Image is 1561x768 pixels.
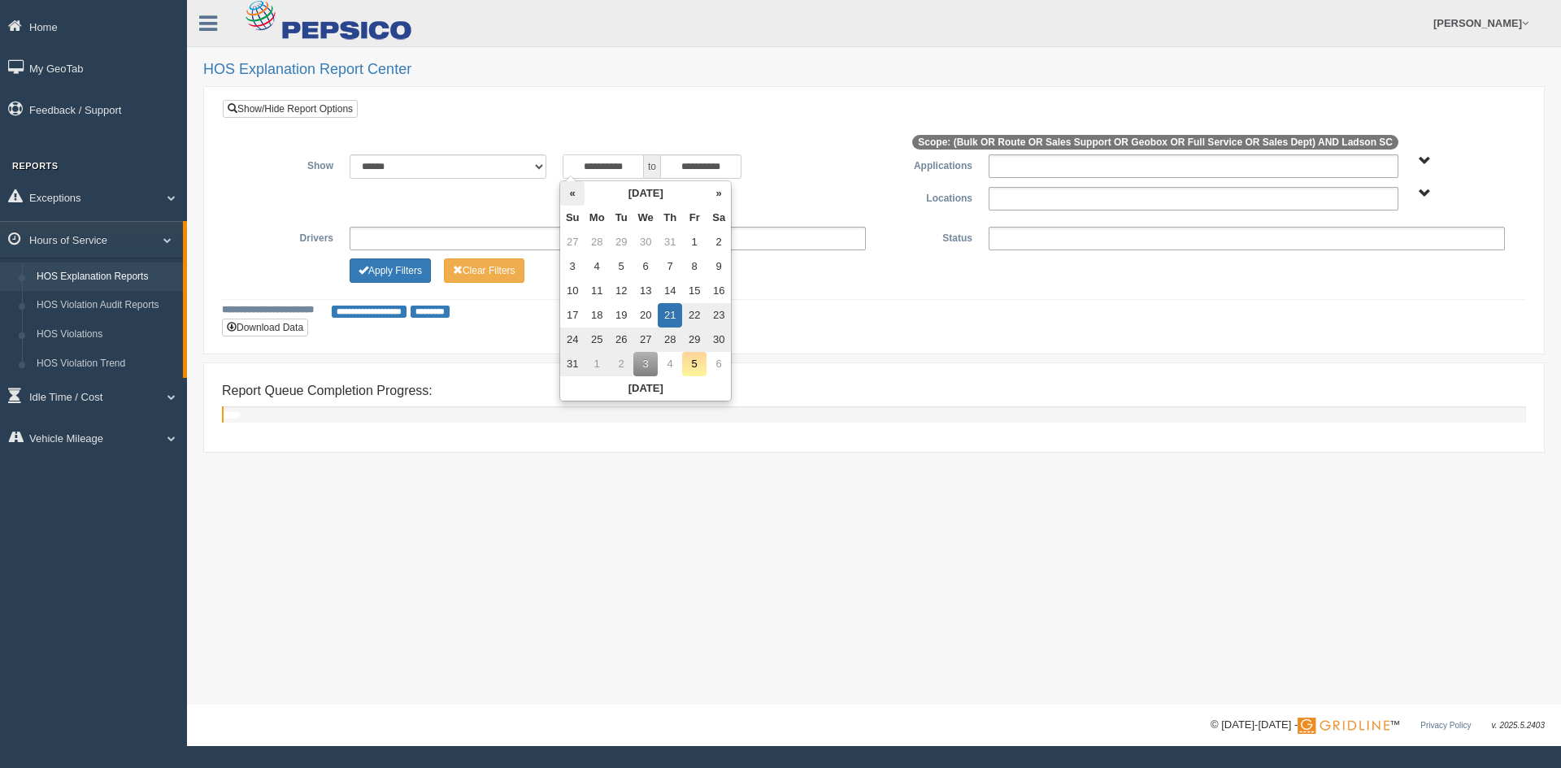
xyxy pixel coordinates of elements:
[658,352,682,376] td: 4
[585,181,707,206] th: [DATE]
[707,230,731,254] td: 2
[585,230,609,254] td: 28
[223,100,358,118] a: Show/Hide Report Options
[560,279,585,303] td: 10
[633,279,658,303] td: 13
[609,206,633,230] th: Tu
[707,352,731,376] td: 6
[560,206,585,230] th: Su
[1298,718,1389,734] img: Gridline
[585,303,609,328] td: 18
[707,279,731,303] td: 16
[707,206,731,230] th: Sa
[235,154,341,174] label: Show
[682,254,707,279] td: 8
[560,352,585,376] td: 31
[560,328,585,352] td: 24
[585,254,609,279] td: 4
[585,279,609,303] td: 11
[633,254,658,279] td: 6
[235,227,341,246] label: Drivers
[444,258,524,283] button: Change Filter Options
[707,328,731,352] td: 30
[609,328,633,352] td: 26
[658,230,682,254] td: 31
[658,254,682,279] td: 7
[658,206,682,230] th: Th
[222,384,1526,398] h4: Report Queue Completion Progress:
[658,303,682,328] td: 21
[682,279,707,303] td: 15
[874,154,981,174] label: Applications
[682,303,707,328] td: 22
[609,254,633,279] td: 5
[1492,721,1545,730] span: v. 2025.5.2403
[1420,721,1471,730] a: Privacy Policy
[707,303,731,328] td: 23
[560,254,585,279] td: 3
[609,303,633,328] td: 19
[350,258,431,283] button: Change Filter Options
[912,135,1398,150] span: Scope: (Bulk OR Route OR Sales Support OR Geobox OR Full Service OR Sales Dept) AND Ladson SC
[682,328,707,352] td: 29
[633,352,658,376] td: 3
[874,187,981,206] label: Locations
[560,376,731,401] th: [DATE]
[633,206,658,230] th: We
[560,181,585,206] th: «
[682,206,707,230] th: Fr
[707,181,731,206] th: »
[874,227,981,246] label: Status
[644,154,660,179] span: to
[29,263,183,292] a: HOS Explanation Reports
[585,352,609,376] td: 1
[203,62,1545,78] h2: HOS Explanation Report Center
[560,230,585,254] td: 27
[609,230,633,254] td: 29
[633,328,658,352] td: 27
[585,328,609,352] td: 25
[29,320,183,349] a: HOS Violations
[222,319,308,336] button: Download Data
[609,279,633,303] td: 12
[633,303,658,328] td: 20
[658,328,682,352] td: 28
[29,291,183,320] a: HOS Violation Audit Reports
[585,206,609,230] th: Mo
[1211,717,1545,734] div: © [DATE]-[DATE] - ™
[682,352,707,376] td: 5
[609,352,633,376] td: 2
[29,349,183,379] a: HOS Violation Trend
[633,230,658,254] td: 30
[707,254,731,279] td: 9
[560,303,585,328] td: 17
[658,279,682,303] td: 14
[682,230,707,254] td: 1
